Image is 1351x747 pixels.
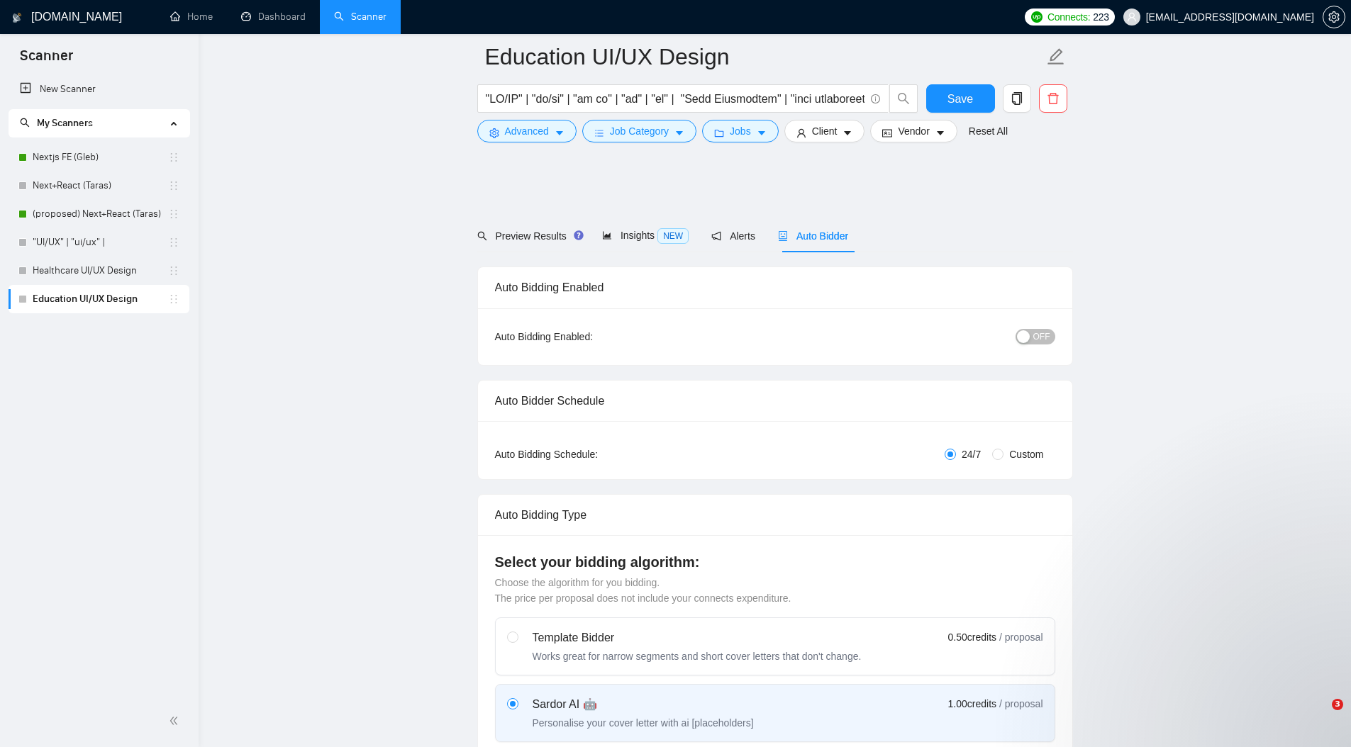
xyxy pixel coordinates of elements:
span: copy [1003,92,1030,105]
a: New Scanner [20,75,178,103]
button: folderJobscaret-down [702,120,779,142]
span: holder [168,237,179,248]
span: search [890,92,917,105]
span: double-left [169,714,183,728]
img: logo [12,6,22,29]
span: Vendor [898,123,929,139]
span: caret-down [935,128,945,138]
span: 3 [1332,699,1343,710]
span: 1.00 credits [948,696,996,712]
div: Personalise your cover letter with ai [placeholders] [533,716,754,730]
span: info-circle [871,94,880,103]
span: Alerts [711,230,755,242]
button: delete [1039,84,1067,113]
iframe: Intercom live chat [1303,699,1337,733]
span: setting [489,128,499,138]
div: Sardor AI 🤖 [533,696,754,713]
a: Nextjs FE (Gleb) [33,143,168,172]
span: caret-down [555,128,565,138]
img: upwork-logo.png [1031,11,1043,23]
span: My Scanners [20,117,93,129]
li: (proposed) Next+React (Taras) [9,200,189,228]
div: Auto Bidder Schedule [495,381,1055,421]
span: / proposal [999,697,1043,711]
a: homeHome [170,11,213,23]
span: 223 [1093,9,1108,25]
span: search [20,118,30,128]
button: idcardVendorcaret-down [870,120,957,142]
div: Works great for narrow segments and short cover letters that don't change. [533,649,862,663]
li: Nextjs FE (Gleb) [9,143,189,172]
a: Education UI/UX Design [33,285,168,313]
span: delete [1040,92,1067,105]
span: holder [168,208,179,220]
span: Auto Bidder [778,230,848,242]
span: OFF [1033,329,1050,344]
input: Scanner name... [485,39,1044,74]
li: Healthcare UI/UX Design [9,257,189,285]
span: Jobs [730,123,751,139]
li: Next+React (Taras) [9,172,189,200]
span: Client [812,123,838,139]
input: Search Freelance Jobs... [486,90,864,108]
span: Save [947,90,973,108]
span: holder [168,152,179,163]
span: Connects: [1047,9,1090,25]
span: Preview Results [477,230,579,242]
div: Template Bidder [533,629,862,646]
span: robot [778,231,788,241]
button: setting [1323,6,1345,28]
a: dashboardDashboard [241,11,306,23]
a: searchScanner [334,11,387,23]
div: Auto Bidding Enabled: [495,329,682,344]
span: NEW [657,228,689,244]
span: Custom [1003,446,1049,462]
span: notification [711,231,721,241]
a: Reset All [969,123,1008,139]
li: "UI/UX" | "ui/ux" | [9,228,189,257]
a: (proposed) Next+React (Taras) [33,200,168,228]
span: holder [168,180,179,191]
div: Auto Bidding Schedule: [495,446,682,462]
a: setting [1323,11,1345,23]
span: 0.50 credits [948,629,996,645]
span: Scanner [9,45,84,75]
span: bars [594,128,604,138]
div: Auto Bidding Type [495,495,1055,535]
a: Next+React (Taras) [33,172,168,200]
span: edit [1047,47,1065,66]
span: area-chart [602,230,612,240]
span: / proposal [999,630,1043,644]
span: user [1127,12,1137,22]
a: "UI/UX" | "ui/ux" | [33,228,168,257]
span: user [796,128,806,138]
span: My Scanners [37,117,93,129]
div: Auto Bidding Enabled [495,267,1055,308]
button: userClientcaret-down [784,120,865,142]
button: settingAdvancedcaret-down [477,120,577,142]
button: Save [926,84,995,113]
li: New Scanner [9,75,189,103]
span: Job Category [610,123,669,139]
li: Education UI/UX Design [9,285,189,313]
span: Advanced [505,123,549,139]
button: copy [1003,84,1031,113]
button: search [889,84,918,113]
span: 24/7 [956,446,986,462]
span: caret-down [674,128,684,138]
a: Healthcare UI/UX Design [33,257,168,285]
span: caret-down [757,128,767,138]
h4: Select your bidding algorithm: [495,552,1055,572]
span: idcard [882,128,892,138]
span: Insights [602,230,689,241]
span: Choose the algorithm for you bidding. The price per proposal does not include your connects expen... [495,577,791,604]
span: holder [168,293,179,305]
div: Tooltip anchor [572,229,585,242]
span: folder [714,128,724,138]
span: search [477,231,487,241]
button: barsJob Categorycaret-down [582,120,696,142]
span: caret-down [843,128,852,138]
span: holder [168,265,179,276]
